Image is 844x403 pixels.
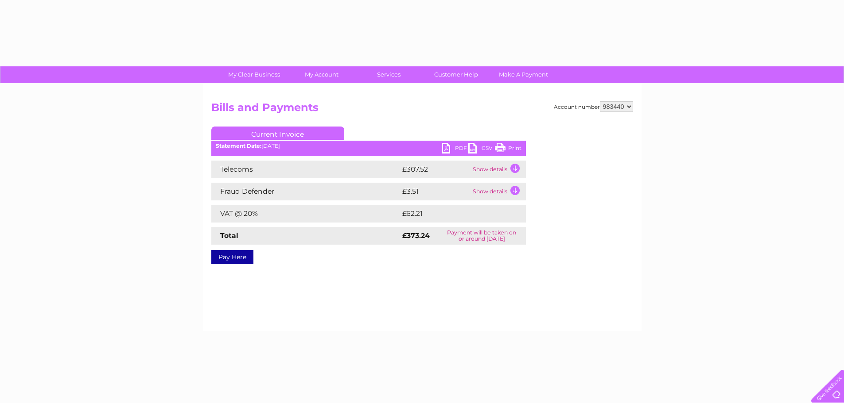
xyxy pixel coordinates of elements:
td: VAT @ 20% [211,205,400,223]
a: CSV [468,143,495,156]
div: [DATE] [211,143,526,149]
td: £307.52 [400,161,471,178]
strong: £373.24 [402,231,430,240]
td: Fraud Defender [211,183,400,200]
strong: Total [220,231,238,240]
a: Customer Help [420,66,493,83]
td: £3.51 [400,183,471,200]
td: Telecoms [211,161,400,178]
td: Show details [471,161,526,178]
a: Services [352,66,425,83]
a: Current Invoice [211,127,344,140]
td: Show details [471,183,526,200]
a: My Account [285,66,358,83]
a: PDF [442,143,468,156]
a: Print [495,143,521,156]
a: My Clear Business [218,66,291,83]
h2: Bills and Payments [211,101,633,118]
a: Pay Here [211,250,253,264]
td: £62.21 [400,205,507,223]
td: Payment will be taken on or around [DATE] [438,227,525,245]
div: Account number [554,101,633,112]
b: Statement Date: [216,142,261,149]
a: Make A Payment [487,66,560,83]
